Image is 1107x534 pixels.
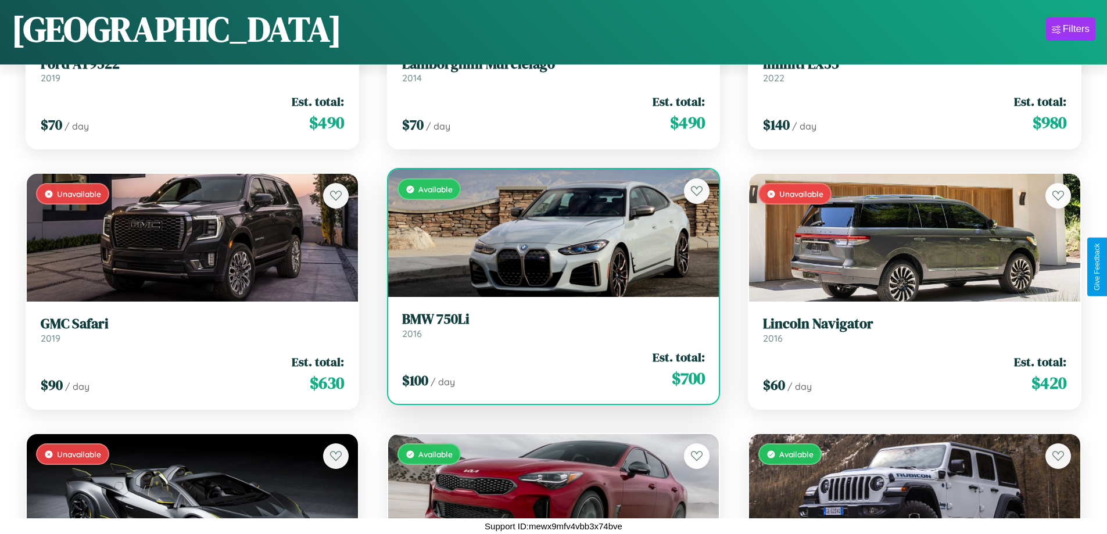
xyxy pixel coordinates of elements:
span: 2016 [763,332,783,344]
p: Support ID: mewx9mfv4vbb3x74bve [485,518,622,534]
span: $ 70 [402,115,424,134]
span: Available [418,449,453,459]
span: $ 140 [763,115,790,134]
span: 2014 [402,72,422,84]
span: $ 490 [309,111,344,134]
h3: Ford AT9522 [41,56,344,73]
a: Infiniti EX352022 [763,56,1066,84]
span: / day [787,381,812,392]
span: Est. total: [653,93,705,110]
span: / day [431,376,455,388]
span: Unavailable [57,189,101,199]
a: Lincoln Navigator2016 [763,316,1066,344]
h3: Infiniti EX35 [763,56,1066,73]
h1: [GEOGRAPHIC_DATA] [12,5,342,53]
h3: Lincoln Navigator [763,316,1066,332]
a: Ford AT95222019 [41,56,344,84]
span: Est. total: [292,353,344,370]
span: Available [418,184,453,194]
h3: BMW 750Li [402,311,705,328]
span: $ 60 [763,375,785,395]
span: $ 420 [1031,371,1066,395]
a: Lamborghini Murcielago2014 [402,56,705,84]
span: Est. total: [1014,353,1066,370]
a: BMW 750Li2016 [402,311,705,339]
span: / day [65,120,89,132]
span: $ 100 [402,371,428,390]
h3: Lamborghini Murcielago [402,56,705,73]
span: 2016 [402,328,422,339]
a: GMC Safari2019 [41,316,344,344]
span: / day [426,120,450,132]
span: Available [779,449,814,459]
span: $ 70 [41,115,62,134]
h3: GMC Safari [41,316,344,332]
span: $ 490 [670,111,705,134]
span: 2019 [41,332,60,344]
span: $ 980 [1033,111,1066,134]
span: $ 90 [41,375,63,395]
span: Est. total: [1014,93,1066,110]
span: Est. total: [653,349,705,365]
span: Unavailable [779,189,823,199]
span: $ 630 [310,371,344,395]
span: Unavailable [57,449,101,459]
div: Filters [1063,23,1090,35]
span: / day [792,120,816,132]
span: 2019 [41,72,60,84]
span: / day [65,381,89,392]
button: Filters [1046,17,1095,41]
div: Give Feedback [1093,243,1101,291]
span: 2022 [763,72,784,84]
span: $ 700 [672,367,705,390]
span: Est. total: [292,93,344,110]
